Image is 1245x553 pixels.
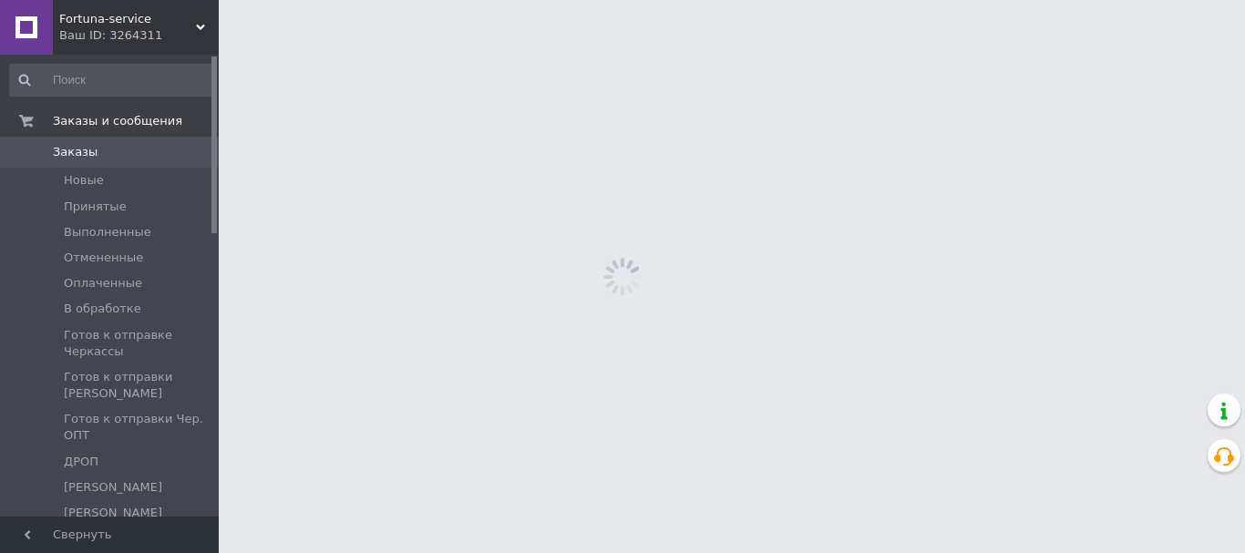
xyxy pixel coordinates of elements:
[64,327,213,360] span: Готов к отправке Черкассы
[64,224,151,241] span: Выполненные
[64,369,213,402] span: Готов к отправки [PERSON_NAME]
[64,479,162,496] span: [PERSON_NAME]
[64,199,127,215] span: Принятые
[64,411,213,444] span: Готов к отправки Чер. ОПТ
[64,172,104,189] span: Новые
[59,27,219,44] div: Ваш ID: 3264311
[64,301,141,317] span: В обработке
[64,275,142,292] span: Оплаченные
[53,113,182,129] span: Заказы и сообщения
[64,250,143,266] span: Отмененные
[59,11,196,27] span: Fortuna-service
[64,454,98,470] span: ДРОП
[64,505,162,521] span: [PERSON_NAME]
[9,64,215,97] input: Поиск
[53,144,98,160] span: Заказы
